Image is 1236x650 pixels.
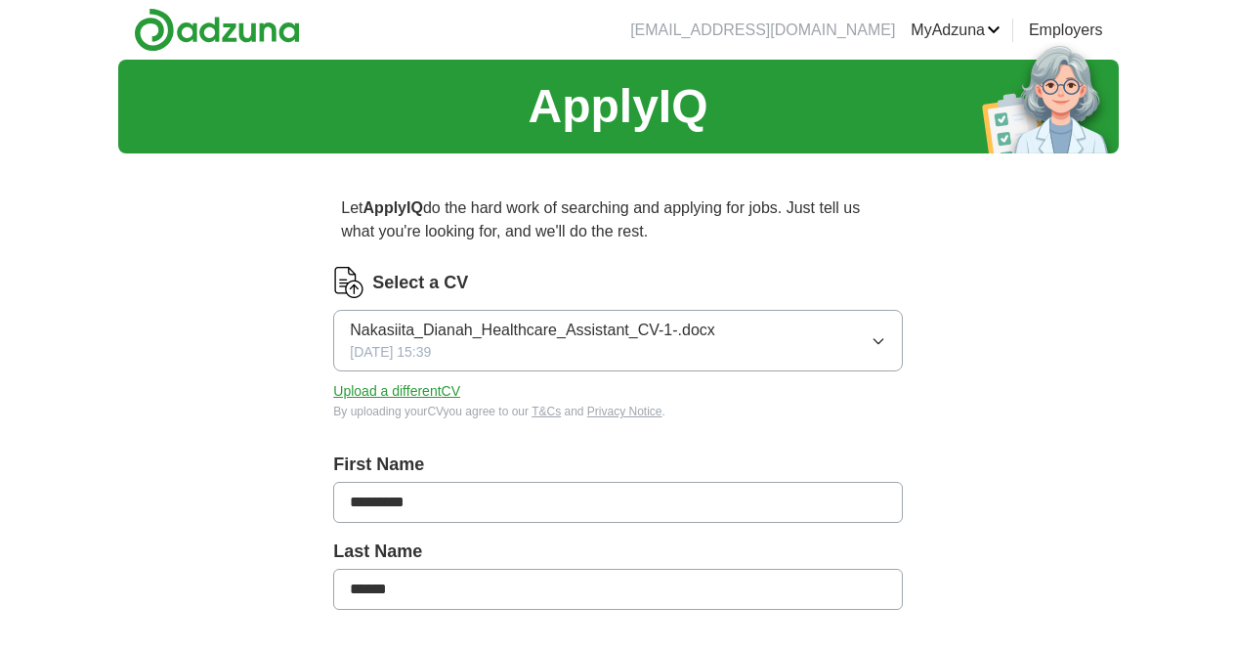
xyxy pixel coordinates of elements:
a: Employers [1029,19,1103,42]
span: [DATE] 15:39 [350,342,431,363]
label: Select a CV [372,270,468,296]
li: [EMAIL_ADDRESS][DOMAIN_NAME] [630,19,895,42]
h1: ApplyIQ [528,71,707,142]
label: Last Name [333,539,902,565]
img: Adzuna logo [134,8,300,52]
label: First Name [333,452,902,478]
div: By uploading your CV you agree to our and . [333,403,902,420]
a: T&Cs [532,405,561,418]
p: Let do the hard work of searching and applying for jobs. Just tell us what you're looking for, an... [333,189,902,251]
a: MyAdzuna [911,19,1001,42]
a: Privacy Notice [587,405,662,418]
strong: ApplyIQ [363,199,423,216]
button: Upload a differentCV [333,381,460,402]
span: Nakasiita_Dianah_Healthcare_Assistant_CV-1-.docx [350,319,715,342]
img: CV Icon [333,267,364,298]
button: Nakasiita_Dianah_Healthcare_Assistant_CV-1-.docx[DATE] 15:39 [333,310,902,371]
